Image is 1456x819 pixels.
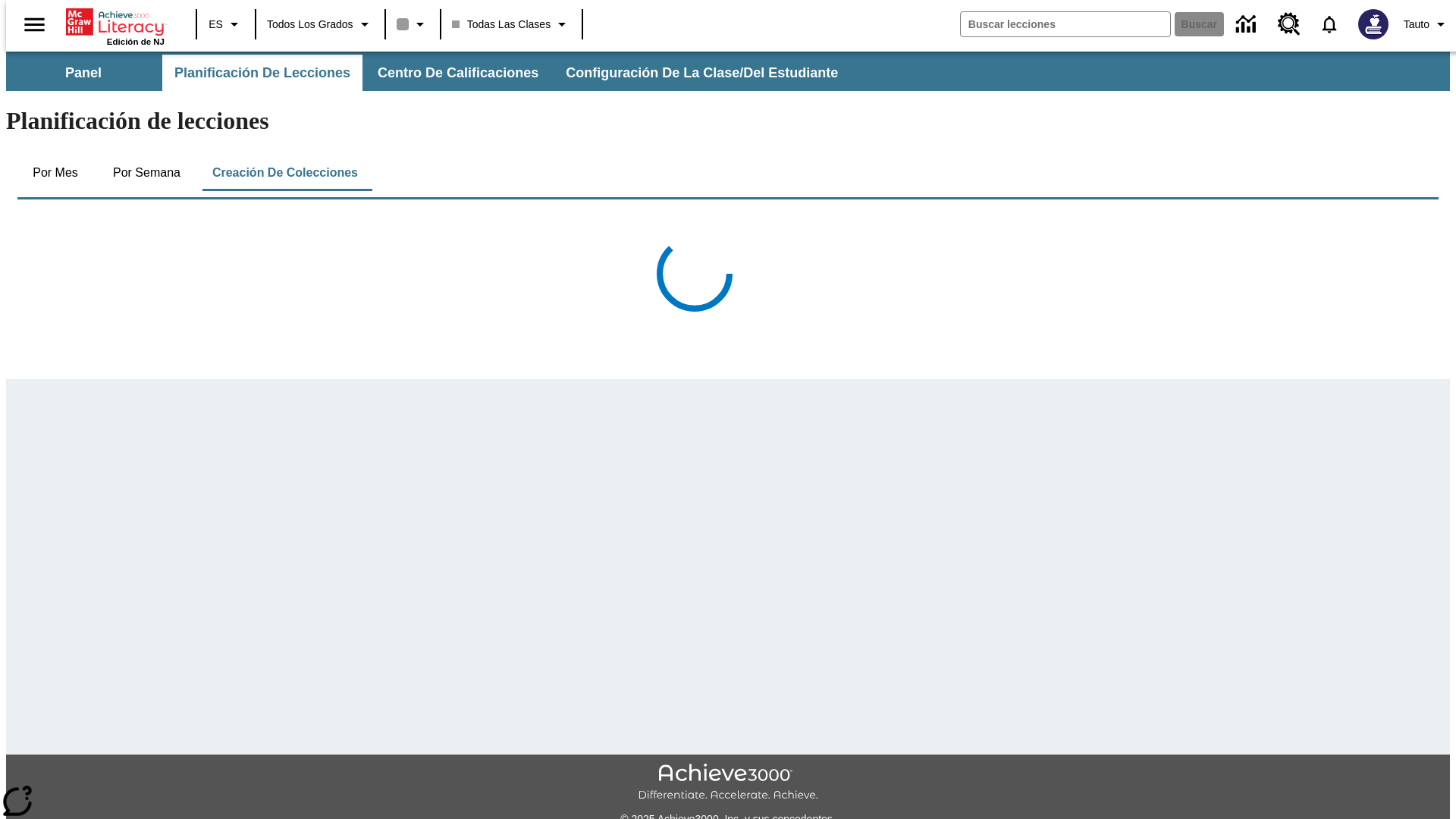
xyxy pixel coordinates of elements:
[8,55,159,91] button: Panel
[202,11,250,38] button: Lenguaje: ES, Selecciona un idioma
[446,11,578,38] button: Clase: Todas las clases, Selecciona una clase
[209,17,223,33] span: ES
[566,64,838,82] span: Configuración de la clase/del estudiante
[65,64,102,82] span: Panel
[1269,4,1310,45] a: Centro de recursos, Se abrirá en una pestaña nueva.
[267,17,353,33] span: Todos los grados
[366,55,551,91] button: Centro de calificaciones
[261,11,380,38] button: Grado: Todos los grados, Elige un grado
[6,107,1450,135] h1: Planificación de lecciones
[554,55,850,91] button: Configuración de la clase/del estudiante
[638,764,818,802] img: Achieve3000 Differentiate Accelerate Achieve
[12,2,57,47] button: Abrir el menú lateral
[1310,5,1349,44] a: Notificaciones
[101,155,193,191] button: Por semana
[107,37,165,46] span: Edición de NJ
[66,7,165,37] a: Portada
[1227,4,1269,45] a: Centro de información
[1358,9,1389,39] img: Avatar
[1349,5,1398,44] button: Escoja un nuevo avatar
[452,17,551,33] span: Todas las clases
[6,55,852,91] div: Subbarra de navegación
[961,12,1170,36] input: Buscar campo
[17,155,93,191] button: Por mes
[66,5,165,46] div: Portada
[174,64,350,82] span: Planificación de lecciones
[200,155,370,191] button: Creación de colecciones
[6,52,1450,91] div: Subbarra de navegación
[378,64,538,82] span: Centro de calificaciones
[1398,11,1456,38] button: Perfil/Configuración
[162,55,362,91] button: Planificación de lecciones
[1404,17,1429,33] span: Tauto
